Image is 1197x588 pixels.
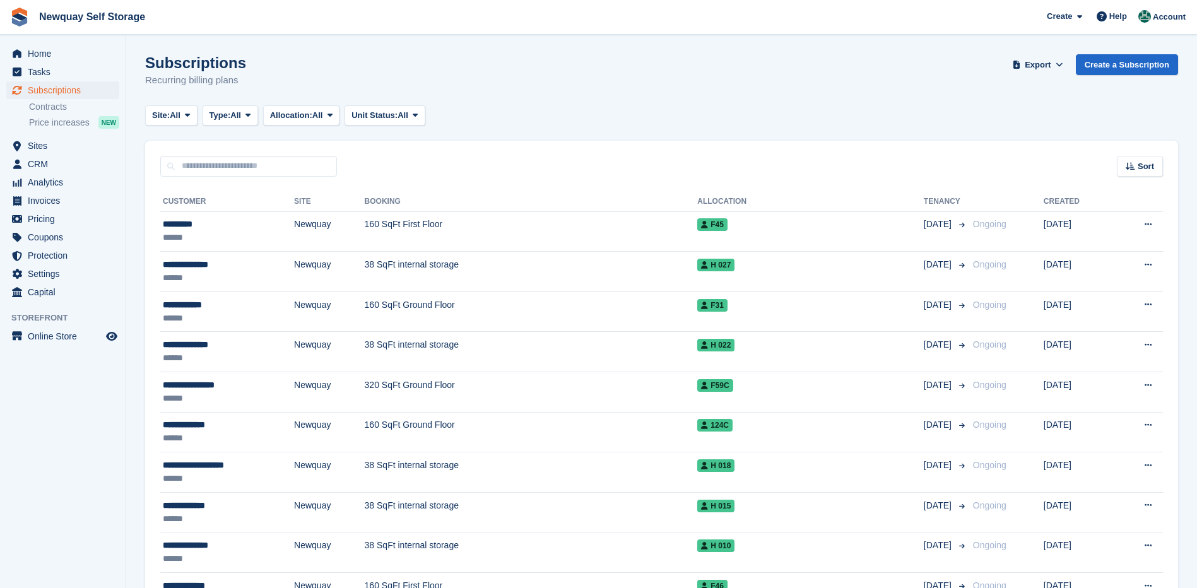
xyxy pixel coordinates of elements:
[1138,10,1151,23] img: JON
[973,380,1006,390] span: Ongoing
[1044,492,1112,532] td: [DATE]
[270,109,312,122] span: Allocation:
[28,265,103,283] span: Settings
[28,45,103,62] span: Home
[6,228,119,246] a: menu
[365,532,698,573] td: 38 SqFt internal storage
[28,63,103,81] span: Tasks
[1153,11,1186,23] span: Account
[28,210,103,228] span: Pricing
[294,492,365,532] td: Newquay
[6,283,119,301] a: menu
[6,45,119,62] a: menu
[973,259,1006,269] span: Ongoing
[6,63,119,81] a: menu
[1044,252,1112,292] td: [DATE]
[294,252,365,292] td: Newquay
[924,459,954,472] span: [DATE]
[294,211,365,252] td: Newquay
[697,259,734,271] span: H 027
[973,500,1006,510] span: Ongoing
[145,105,198,126] button: Site: All
[28,327,103,345] span: Online Store
[6,265,119,283] a: menu
[924,218,954,231] span: [DATE]
[294,192,365,212] th: Site
[365,252,698,292] td: 38 SqFt internal storage
[294,291,365,332] td: Newquay
[345,105,425,126] button: Unit Status: All
[924,379,954,392] span: [DATE]
[1025,59,1051,71] span: Export
[6,327,119,345] a: menu
[28,155,103,173] span: CRM
[1044,452,1112,493] td: [DATE]
[924,539,954,552] span: [DATE]
[973,420,1006,430] span: Ongoing
[203,105,258,126] button: Type: All
[170,109,180,122] span: All
[973,339,1006,350] span: Ongoing
[1076,54,1178,75] a: Create a Subscription
[1138,160,1154,173] span: Sort
[697,218,728,231] span: F45
[924,499,954,512] span: [DATE]
[6,155,119,173] a: menu
[924,338,954,351] span: [DATE]
[312,109,323,122] span: All
[1047,10,1072,23] span: Create
[697,379,733,392] span: F59C
[1044,412,1112,452] td: [DATE]
[973,300,1006,310] span: Ongoing
[697,500,734,512] span: H 015
[973,540,1006,550] span: Ongoing
[365,291,698,332] td: 160 SqFt Ground Floor
[1044,532,1112,573] td: [DATE]
[145,73,246,88] p: Recurring billing plans
[697,419,733,432] span: 124C
[104,329,119,344] a: Preview store
[697,192,924,212] th: Allocation
[973,460,1006,470] span: Ongoing
[29,117,90,129] span: Price increases
[365,492,698,532] td: 38 SqFt internal storage
[1109,10,1127,23] span: Help
[697,299,728,312] span: F31
[365,452,698,493] td: 38 SqFt internal storage
[6,192,119,209] a: menu
[365,192,698,212] th: Booking
[924,258,954,271] span: [DATE]
[6,173,119,191] a: menu
[28,192,103,209] span: Invoices
[28,228,103,246] span: Coupons
[28,81,103,99] span: Subscriptions
[1044,291,1112,332] td: [DATE]
[160,192,294,212] th: Customer
[6,81,119,99] a: menu
[351,109,398,122] span: Unit Status:
[924,298,954,312] span: [DATE]
[6,247,119,264] a: menu
[365,372,698,413] td: 320 SqFt Ground Floor
[294,372,365,413] td: Newquay
[365,332,698,372] td: 38 SqFt internal storage
[1044,372,1112,413] td: [DATE]
[28,137,103,155] span: Sites
[924,418,954,432] span: [DATE]
[697,539,734,552] span: H 010
[1010,54,1066,75] button: Export
[28,283,103,301] span: Capital
[1044,192,1112,212] th: Created
[294,412,365,452] td: Newquay
[10,8,29,26] img: stora-icon-8386f47178a22dfd0bd8f6a31ec36ba5ce8667c1dd55bd0f319d3a0aa187defe.svg
[6,210,119,228] a: menu
[28,173,103,191] span: Analytics
[697,339,734,351] span: H 022
[152,109,170,122] span: Site:
[29,115,119,129] a: Price increases NEW
[28,247,103,264] span: Protection
[145,54,246,71] h1: Subscriptions
[294,532,365,573] td: Newquay
[11,312,126,324] span: Storefront
[1044,332,1112,372] td: [DATE]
